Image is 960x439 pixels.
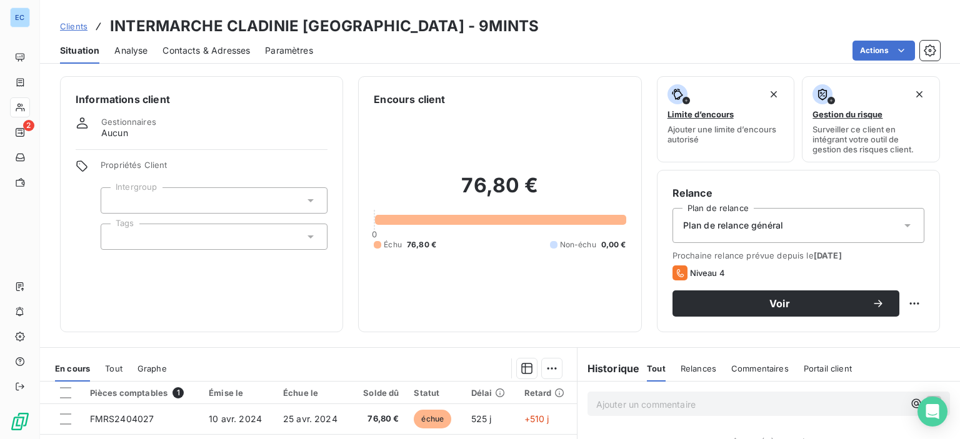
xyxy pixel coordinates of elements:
span: Surveiller ce client en intégrant votre outil de gestion des risques client. [812,124,929,154]
span: Non-échu [560,239,596,250]
span: [DATE] [814,250,842,260]
input: Ajouter une valeur [111,195,121,206]
div: Échue le [283,388,344,398]
span: Analyse [114,44,147,57]
span: Relances [681,363,716,373]
span: Aucun [101,127,128,139]
h6: Encours client [374,92,445,107]
span: 76,80 € [359,413,399,425]
span: Portail client [804,363,852,373]
div: Délai [471,388,509,398]
span: échue [414,410,451,428]
span: En cours [55,363,90,373]
span: Échu [384,239,402,250]
div: EC [10,7,30,27]
span: Gestion du risque [812,109,882,119]
div: Retard [524,388,569,398]
span: Limite d’encours [667,109,734,119]
span: 0 [372,229,377,239]
input: Ajouter une valeur [111,231,121,242]
span: Ajouter une limite d’encours autorisé [667,124,784,144]
h3: INTERMARCHE CLADINIE [GEOGRAPHIC_DATA] - 9MINTS [110,15,539,37]
span: Plan de relance général [683,219,783,232]
span: Propriétés Client [101,160,327,177]
h6: Relance [672,185,924,200]
span: Paramètres [265,44,313,57]
div: Statut [414,388,456,398]
span: 0,00 € [601,239,626,250]
span: Prochaine relance prévue depuis le [672,250,924,260]
button: Limite d’encoursAjouter une limite d’encours autorisé [657,76,795,162]
div: Open Intercom Messenger [917,397,947,427]
div: Solde dû [359,388,399,398]
div: Pièces comptables [90,387,194,398]
img: Logo LeanPay [10,412,30,432]
span: Graphe [137,363,167,373]
span: Voir [687,298,872,308]
span: 525 j [471,413,492,424]
a: Clients [60,20,87,32]
button: Voir [672,290,899,317]
span: Situation [60,44,99,57]
span: 76,80 € [407,239,436,250]
button: Actions [852,41,915,61]
h2: 76,80 € [374,173,626,210]
span: Commentaires [731,363,789,373]
span: Clients [60,21,87,31]
span: 1 [172,387,184,398]
span: Tout [105,363,122,373]
h6: Historique [577,361,640,376]
span: Niveau 4 [690,268,725,278]
h6: Informations client [76,92,327,107]
button: Gestion du risqueSurveiller ce client en intégrant votre outil de gestion des risques client. [802,76,940,162]
span: Tout [647,363,666,373]
span: 10 avr. 2024 [209,413,262,424]
span: FMRS2404027 [90,413,154,424]
div: Émise le [209,388,268,398]
span: +510 j [524,413,549,424]
span: Contacts & Adresses [162,44,250,57]
span: 25 avr. 2024 [283,413,337,424]
span: 2 [23,120,34,131]
span: Gestionnaires [101,117,156,127]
